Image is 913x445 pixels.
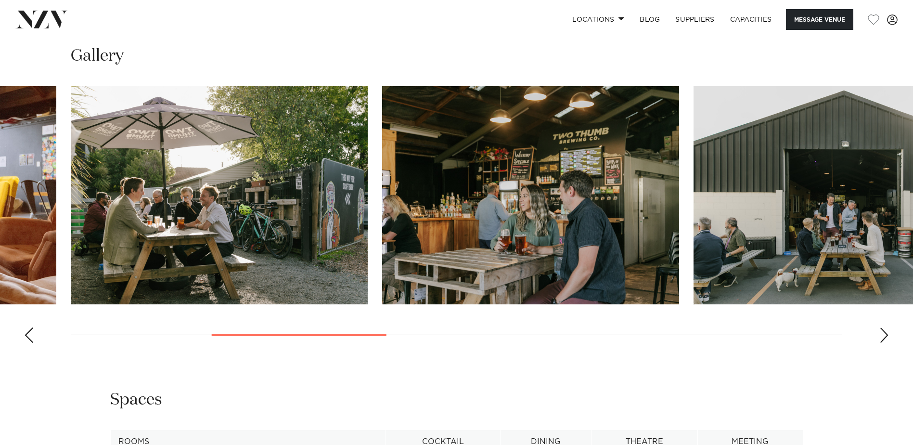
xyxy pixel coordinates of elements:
button: Message Venue [786,9,853,30]
a: BLOG [632,9,668,30]
h2: Gallery [71,45,124,67]
swiper-slide: 4 / 11 [382,86,679,304]
swiper-slide: 3 / 11 [71,86,368,304]
a: Capacities [722,9,780,30]
a: SUPPLIERS [668,9,722,30]
h2: Spaces [110,389,162,411]
img: nzv-logo.png [15,11,68,28]
a: Locations [565,9,632,30]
